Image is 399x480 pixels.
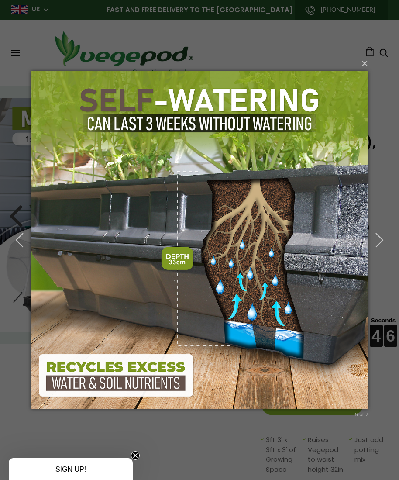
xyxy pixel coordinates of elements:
button: × [34,54,371,73]
img: Medium Vegepod with Canopy (Mesh), Stand and Polytunnel cover - PRE-ORDER - Estimated Ship Date S... [31,54,368,426]
button: Next (Right arrow key) [360,216,399,264]
div: 6 of 7 [354,411,368,418]
button: Close teaser [131,451,140,460]
span: SIGN UP! [55,466,86,473]
div: SIGN UP!Close teaser [9,458,133,480]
